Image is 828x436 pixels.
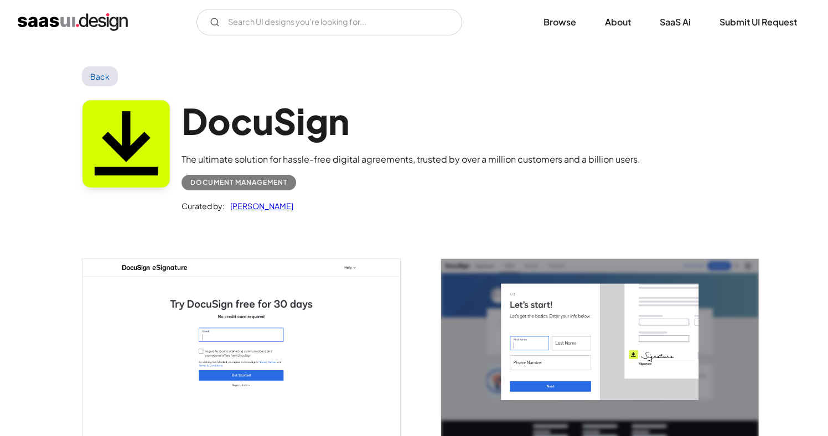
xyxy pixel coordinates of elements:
a: SaaS Ai [646,10,704,34]
a: About [592,10,644,34]
div: Curated by: [182,199,225,212]
div: Document Management [190,176,287,189]
h1: DocuSign [182,100,640,142]
div: The ultimate solution for hassle-free digital agreements, trusted by over a million customers and... [182,153,640,166]
a: Back [82,66,118,86]
input: Search UI designs you're looking for... [196,9,462,35]
a: home [18,13,128,31]
a: Browse [530,10,589,34]
form: Email Form [196,9,462,35]
a: Submit UI Request [706,10,810,34]
a: [PERSON_NAME] [225,199,293,212]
